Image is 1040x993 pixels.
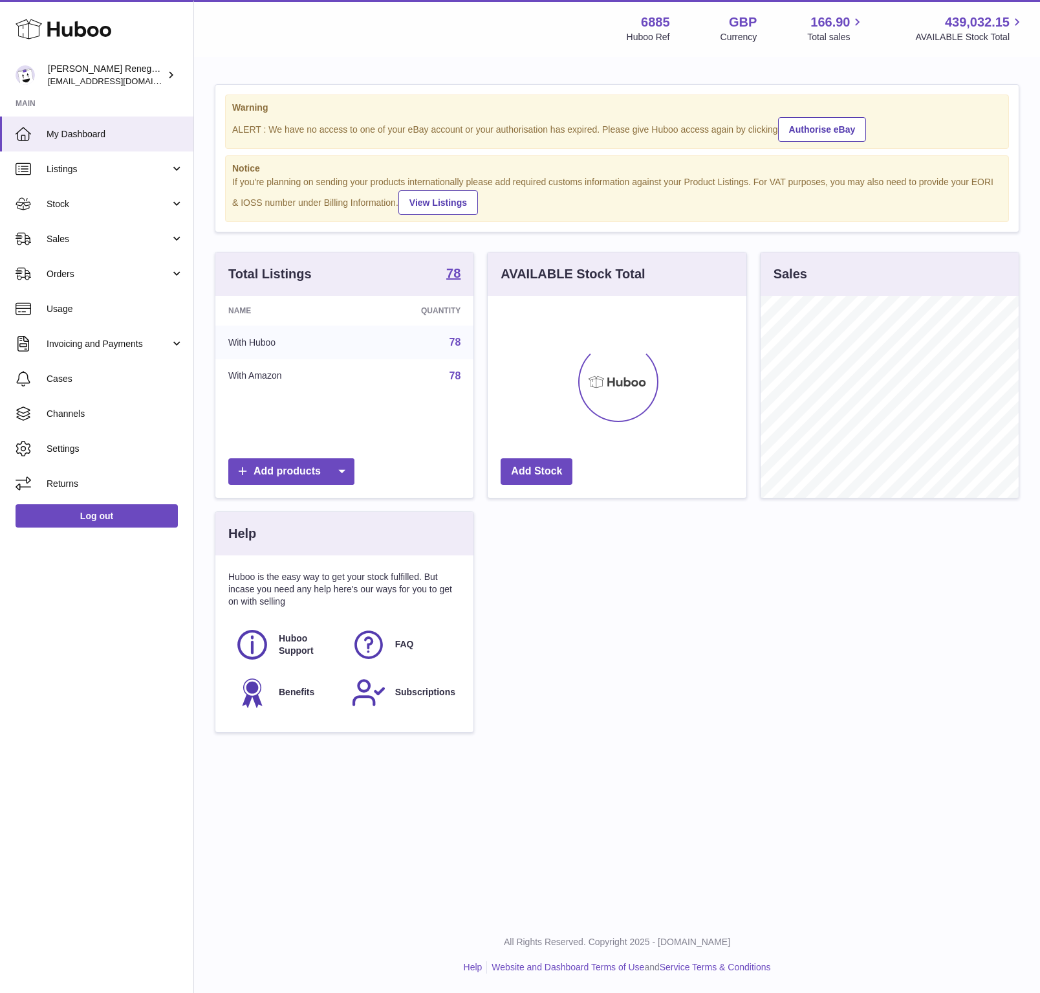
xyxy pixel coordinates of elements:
strong: 6885 [641,14,670,31]
span: Settings [47,443,184,455]
h3: AVAILABLE Stock Total [501,265,645,283]
span: Listings [47,163,170,175]
img: directordarren@gmail.com [16,65,35,85]
div: [PERSON_NAME] Renegade Productions -UK account [48,63,164,87]
h3: Total Listings [228,265,312,283]
span: FAQ [395,638,414,651]
span: Cases [47,373,184,385]
div: If you're planning on sending your products internationally please add required customs informati... [232,176,1002,215]
a: 166.90 Total sales [807,14,865,43]
th: Quantity [357,296,474,326]
a: 78 [450,337,461,348]
a: Help [464,962,482,972]
th: Name [215,296,357,326]
td: With Amazon [215,359,357,393]
strong: Notice [232,162,1002,175]
td: With Huboo [215,326,357,359]
h3: Sales [774,265,807,283]
a: Log out [16,504,178,528]
span: Benefits [279,686,314,698]
span: Sales [47,233,170,245]
strong: Warning [232,102,1002,114]
li: and [487,961,770,974]
span: [EMAIL_ADDRESS][DOMAIN_NAME] [48,76,190,86]
h3: Help [228,525,256,542]
a: FAQ [351,627,455,662]
div: ALERT : We have no access to one of your eBay account or your authorisation has expired. Please g... [232,115,1002,142]
span: Stock [47,198,170,210]
strong: 78 [446,267,460,280]
span: My Dashboard [47,128,184,140]
span: AVAILABLE Stock Total [915,31,1024,43]
span: Usage [47,303,184,315]
span: Channels [47,408,184,420]
span: Invoicing and Payments [47,338,170,350]
a: 78 [450,370,461,381]
strong: GBP [729,14,757,31]
a: Subscriptions [351,675,455,710]
span: Total sales [807,31,865,43]
span: Subscriptions [395,686,455,698]
a: Huboo Support [235,627,338,662]
span: Orders [47,268,170,280]
div: Huboo Ref [627,31,670,43]
div: Currency [720,31,757,43]
span: Returns [47,478,184,490]
a: Add products [228,458,354,485]
a: Service Terms & Conditions [660,962,771,972]
p: Huboo is the easy way to get your stock fulfilled. But incase you need any help here's our ways f... [228,571,460,608]
p: All Rights Reserved. Copyright 2025 - [DOMAIN_NAME] [204,936,1030,948]
span: Huboo Support [279,632,337,657]
a: Add Stock [501,458,572,485]
span: 166.90 [810,14,850,31]
a: Benefits [235,675,338,710]
a: Authorise eBay [778,117,867,142]
a: 439,032.15 AVAILABLE Stock Total [915,14,1024,43]
a: 78 [446,267,460,282]
a: Website and Dashboard Terms of Use [492,962,644,972]
span: 439,032.15 [945,14,1010,31]
a: View Listings [398,190,478,215]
